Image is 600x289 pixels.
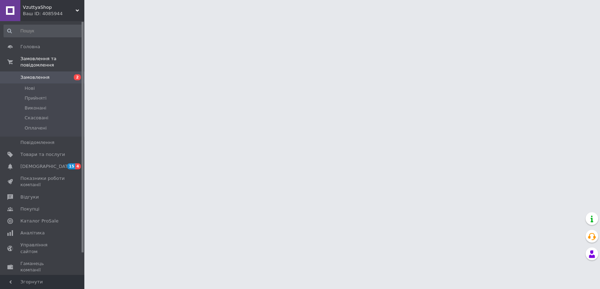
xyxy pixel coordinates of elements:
[23,4,76,11] span: VzuttyaShop
[25,85,35,92] span: Нові
[20,139,54,146] span: Повідомлення
[75,163,81,169] span: 4
[20,230,45,236] span: Аналітика
[25,115,49,121] span: Скасовані
[20,242,65,255] span: Управління сайтом
[67,163,75,169] span: 15
[20,260,65,273] span: Гаманець компанії
[25,95,46,101] span: Прийняті
[25,125,47,131] span: Оплачені
[23,11,84,17] div: Ваш ID: 4085944
[20,151,65,158] span: Товари та послуги
[20,74,50,81] span: Замовлення
[20,206,39,212] span: Покупці
[74,74,81,80] span: 2
[20,163,72,170] span: [DEMOGRAPHIC_DATA]
[20,56,84,68] span: Замовлення та повідомлення
[4,25,83,37] input: Пошук
[20,194,39,200] span: Відгуки
[25,105,46,111] span: Виконані
[20,218,58,224] span: Каталог ProSale
[20,175,65,188] span: Показники роботи компанії
[20,44,40,50] span: Головна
